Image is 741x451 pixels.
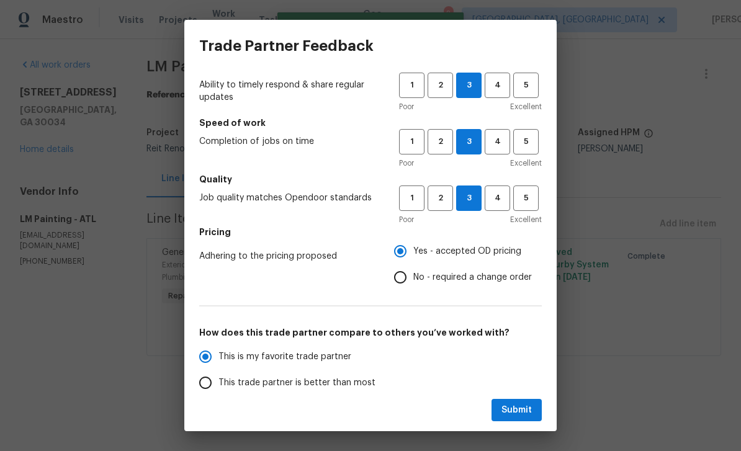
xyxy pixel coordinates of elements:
[428,185,453,211] button: 2
[199,79,379,104] span: Ability to timely respond & share regular updates
[486,191,509,205] span: 4
[510,213,542,226] span: Excellent
[199,173,542,185] h5: Quality
[456,129,482,154] button: 3
[501,403,532,418] span: Submit
[429,78,452,92] span: 2
[199,192,379,204] span: Job quality matches Opendoor standards
[429,191,452,205] span: 2
[400,191,423,205] span: 1
[400,135,423,149] span: 1
[513,185,539,211] button: 5
[199,326,542,339] h5: How does this trade partner compare to others you’ve worked with?
[513,73,539,98] button: 5
[457,135,481,149] span: 3
[399,100,414,113] span: Poor
[457,191,481,205] span: 3
[199,117,542,129] h5: Speed of work
[413,271,532,284] span: No - required a change order
[399,185,424,211] button: 1
[218,351,351,364] span: This is my favorite trade partner
[456,73,482,98] button: 3
[510,100,542,113] span: Excellent
[428,73,453,98] button: 2
[514,191,537,205] span: 5
[428,129,453,154] button: 2
[486,135,509,149] span: 4
[199,226,542,238] h5: Pricing
[514,135,537,149] span: 5
[199,250,374,262] span: Adhering to the pricing proposed
[485,73,510,98] button: 4
[399,129,424,154] button: 1
[486,78,509,92] span: 4
[429,135,452,149] span: 2
[399,157,414,169] span: Poor
[456,185,482,211] button: 3
[399,73,424,98] button: 1
[510,157,542,169] span: Excellent
[513,129,539,154] button: 5
[394,238,542,290] div: Pricing
[492,399,542,422] button: Submit
[514,78,537,92] span: 5
[199,135,379,148] span: Completion of jobs on time
[199,37,374,55] h3: Trade Partner Feedback
[400,78,423,92] span: 1
[218,377,375,390] span: This trade partner is better than most
[485,185,510,211] button: 4
[399,213,414,226] span: Poor
[413,245,521,258] span: Yes - accepted OD pricing
[485,129,510,154] button: 4
[457,78,481,92] span: 3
